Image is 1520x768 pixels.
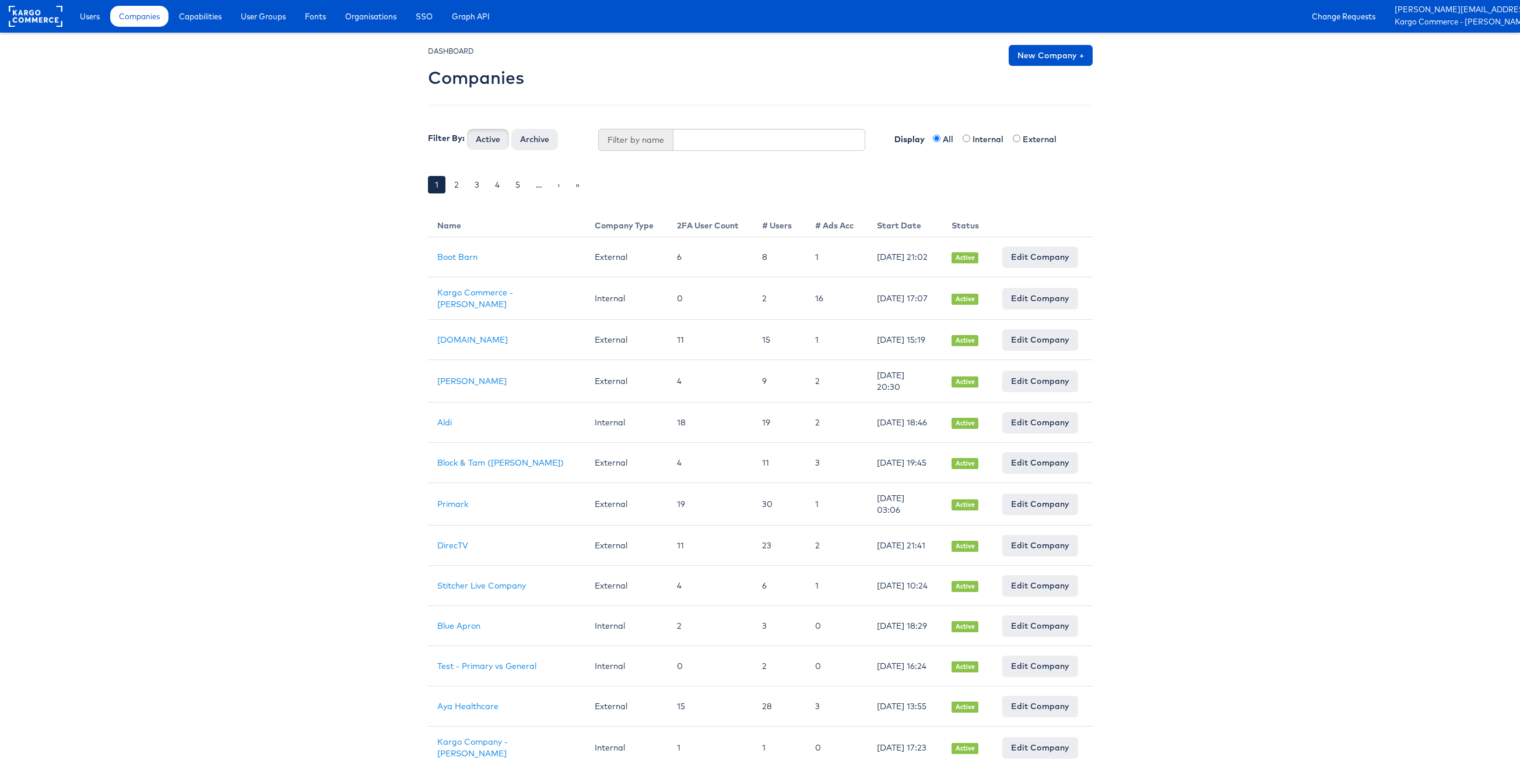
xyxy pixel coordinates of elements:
label: Internal [973,133,1010,145]
td: [DATE] 03:06 [868,483,942,526]
span: Fonts [305,10,326,22]
td: 1 [806,320,868,360]
td: 19 [753,403,806,443]
a: Edit Company [1002,494,1078,515]
a: User Groups [232,6,294,27]
th: Company Type [585,210,668,237]
a: Edit Company [1002,696,1078,717]
a: Edit Company [1002,329,1078,350]
a: Organisations [336,6,405,27]
a: New Company + [1009,45,1093,66]
td: 15 [753,320,806,360]
td: 2 [806,526,868,566]
td: 6 [753,566,806,606]
th: # Users [753,210,806,237]
a: Edit Company [1002,288,1078,309]
td: [DATE] 21:02 [868,237,942,277]
th: 2FA User Count [668,210,753,237]
th: Name [428,210,586,237]
td: 2 [753,277,806,320]
a: Fonts [296,6,335,27]
button: Active [467,129,509,150]
a: Users [71,6,108,27]
a: Edit Company [1002,246,1078,267]
td: [DATE] 13:55 [868,686,942,727]
td: 16 [806,277,868,320]
a: [DOMAIN_NAME] [437,334,508,345]
td: 4 [668,443,753,483]
small: DASHBOARD [428,47,474,55]
td: 2 [806,403,868,443]
span: Active [952,376,978,387]
td: [DATE] 18:29 [868,606,942,646]
a: 4 [488,176,507,193]
h2: Companies [428,68,524,87]
td: 23 [753,526,806,566]
span: Companies [119,10,160,22]
a: Companies [110,6,169,27]
td: Internal [585,277,668,320]
a: DirecTV [437,540,468,551]
span: Filter by name [598,129,673,151]
td: 28 [753,686,806,727]
a: Boot Barn [437,252,478,262]
td: [DATE] 16:24 [868,646,942,686]
td: [DATE] 21:41 [868,526,942,566]
a: [PERSON_NAME] [437,376,507,386]
td: External [585,443,668,483]
a: Change Requests [1303,6,1384,27]
td: 1 [806,483,868,526]
a: Graph API [443,6,499,27]
a: 3 [468,176,486,193]
a: Edit Company [1002,737,1078,758]
td: External [585,526,668,566]
a: Edit Company [1002,615,1078,636]
a: Kargo Commerce - [PERSON_NAME] [1395,16,1511,29]
td: Internal [585,646,668,686]
td: 3 [806,443,868,483]
td: 11 [668,526,753,566]
span: Active [952,743,978,754]
th: Start Date [868,210,942,237]
td: 4 [668,566,753,606]
span: Active [952,702,978,713]
td: 0 [806,606,868,646]
td: 1 [806,566,868,606]
a: Aldi [437,417,452,428]
a: Block & Tam ([PERSON_NAME]) [437,457,564,468]
label: Display [883,129,931,145]
span: Capabilities [179,10,222,22]
a: Kargo Company - [PERSON_NAME] [437,737,508,759]
a: Blue Apron [437,621,480,631]
td: 8 [753,237,806,277]
th: Status [942,210,993,237]
td: 9 [753,360,806,403]
td: 3 [753,606,806,646]
label: External [1023,133,1063,145]
span: Active [952,541,978,552]
a: Capabilities [170,6,230,27]
a: Edit Company [1002,412,1078,433]
a: Edit Company [1002,656,1078,677]
a: Edit Company [1002,575,1078,596]
td: 0 [806,646,868,686]
span: Active [952,294,978,305]
a: 2 [447,176,466,193]
td: External [585,483,668,526]
span: Active [952,335,978,346]
span: Active [952,661,978,672]
td: [DATE] 17:07 [868,277,942,320]
a: 1 [428,176,445,193]
td: 3 [806,686,868,727]
td: 1 [806,237,868,277]
td: [DATE] 18:46 [868,403,942,443]
td: 2 [806,360,868,403]
a: Kargo Commerce - [PERSON_NAME] [437,287,513,309]
a: Test - Primary vs General [437,661,536,671]
span: Active [952,252,978,263]
a: [PERSON_NAME][EMAIL_ADDRESS][PERSON_NAME][DOMAIN_NAME] [1395,4,1511,16]
td: 0 [668,646,753,686]
button: Archive [511,129,558,150]
a: Aya Healthcare [437,701,499,711]
a: … [529,176,549,193]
